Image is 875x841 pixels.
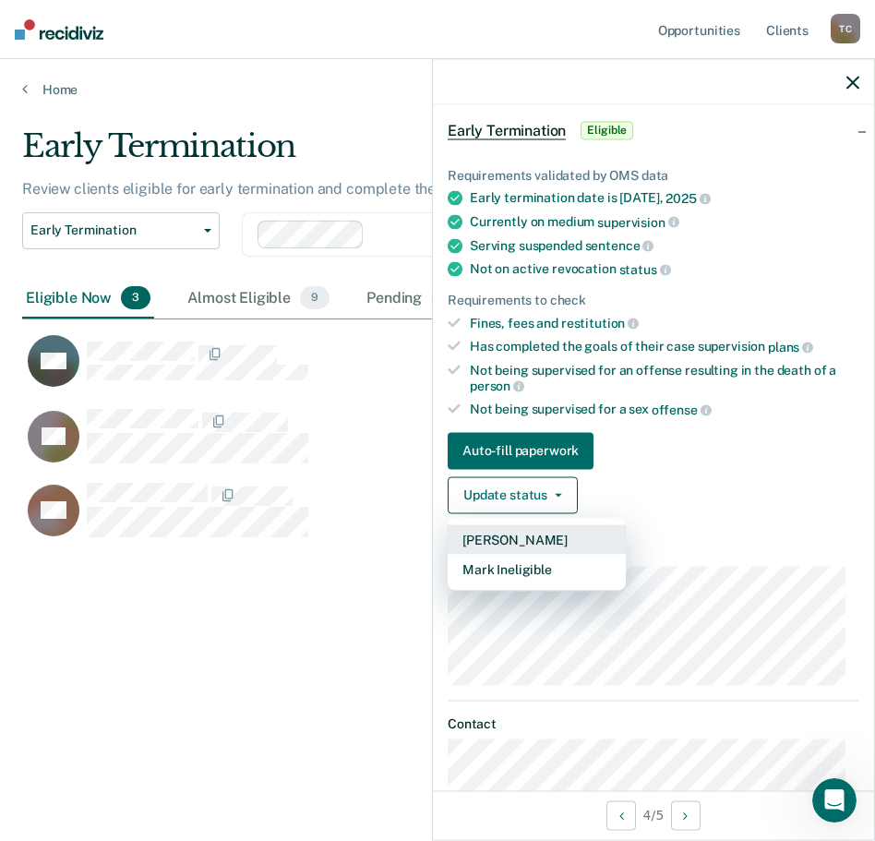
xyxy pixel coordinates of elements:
[585,238,654,253] span: sentence
[30,222,197,238] span: Early Termination
[812,778,857,823] iframe: Intercom live chat
[22,408,749,482] div: CaseloadOpportunityCell-248075
[606,800,636,830] button: Previous Opportunity
[448,292,859,307] div: Requirements to check
[363,279,461,319] div: Pending
[448,476,578,513] button: Update status
[561,316,639,330] span: restitution
[470,378,524,393] span: person
[300,286,330,310] span: 9
[22,334,749,408] div: CaseloadOpportunityCell-179651
[470,190,859,207] div: Early termination date is [DATE],
[470,237,859,254] div: Serving suspended
[768,340,813,354] span: plans
[470,339,859,355] div: Has completed the goals of their case supervision
[470,214,859,231] div: Currently on medium
[597,214,678,229] span: supervision
[652,402,712,417] span: offense
[22,279,154,319] div: Eligible Now
[671,800,701,830] button: Next Opportunity
[470,402,859,418] div: Not being supervised for a sex
[448,716,859,732] dt: Contact
[581,121,633,139] span: Eligible
[448,524,626,554] button: [PERSON_NAME]
[831,14,860,43] div: T C
[470,261,859,278] div: Not on active revocation
[448,432,601,469] a: Navigate to form link
[448,167,859,183] div: Requirements validated by OMS data
[448,554,626,583] button: Mark Ineligible
[448,432,593,469] button: Auto-fill paperwork
[22,482,749,556] div: CaseloadOpportunityCell-224127
[448,543,859,559] dt: Supervision
[15,19,103,40] img: Recidiviz
[619,262,671,277] span: status
[448,121,566,139] span: Early Termination
[184,279,333,319] div: Almost Eligible
[433,101,874,160] div: Early TerminationEligible
[22,127,809,180] div: Early Termination
[433,790,874,839] div: 4 / 5
[470,362,859,393] div: Not being supervised for an offense resulting in the death of a
[665,191,710,206] span: 2025
[121,286,150,310] span: 3
[470,315,859,331] div: Fines, fees and
[22,180,727,198] p: Review clients eligible for early termination and complete the auto-filled paperwork to file with...
[22,81,853,98] a: Home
